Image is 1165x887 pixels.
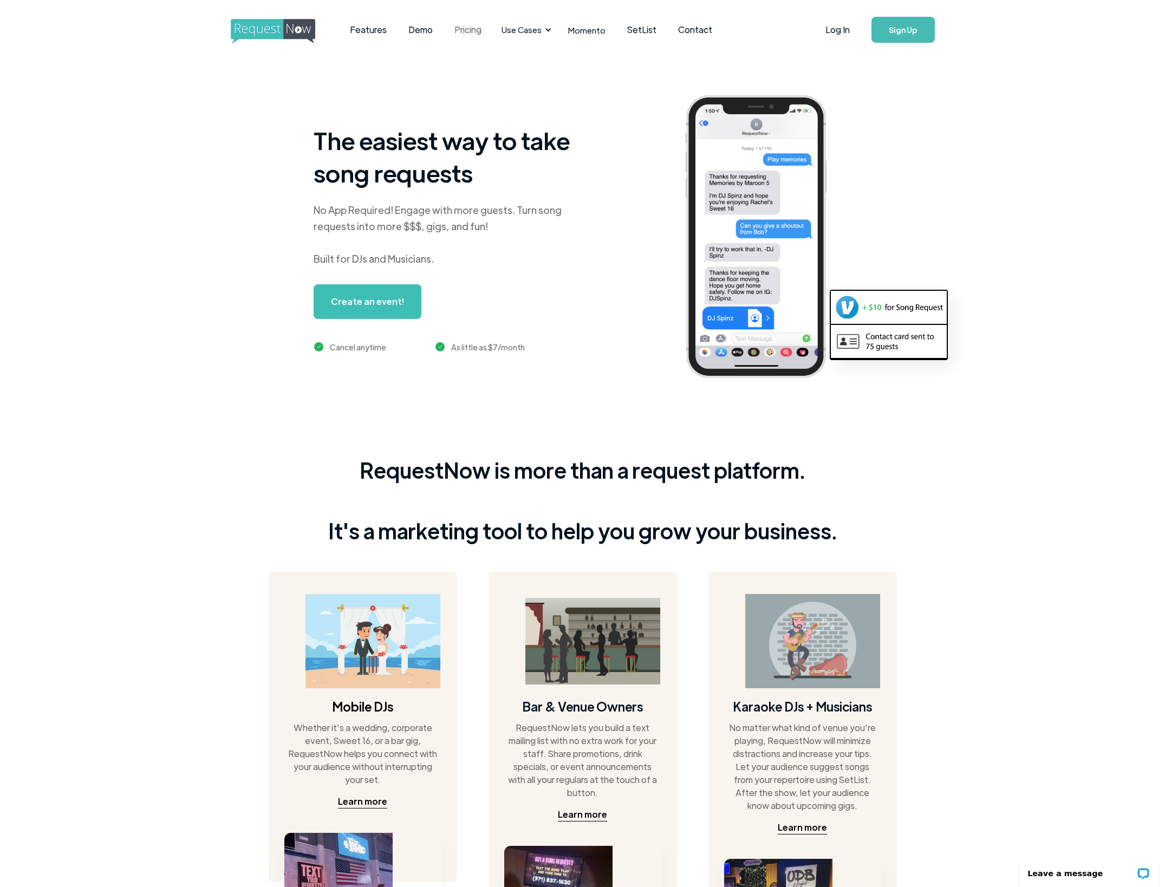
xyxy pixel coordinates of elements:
[314,342,323,351] img: green checkmark
[330,341,386,354] div: Cancel anytime
[815,11,861,49] a: Log In
[502,24,542,36] div: Use Cases
[727,721,877,812] div: No matter what kind of venue you're playing, RequestNow will minimize distractions and increase y...
[673,88,856,389] img: iphone screenshot
[444,13,492,47] a: Pricing
[338,795,387,808] a: Learn more
[558,808,607,821] div: Learn more
[871,17,935,43] a: Sign Up
[745,594,880,689] img: guitarist
[1013,853,1165,887] iframe: LiveChat chat widget
[314,284,421,319] a: Create an event!
[231,19,312,41] a: home
[831,325,947,357] img: contact card example
[557,14,616,46] a: Momento
[314,202,584,267] div: No App Required! Engage with more guests. Turn song requests into more $$$, gigs, and fun! Built ...
[305,594,440,689] img: wedding on a beach
[339,13,398,47] a: Features
[231,19,335,44] img: requestnow logo
[525,598,660,684] img: bar image
[831,291,947,323] img: venmo screenshot
[558,808,607,821] a: Learn more
[667,13,723,47] a: Contact
[616,13,667,47] a: SetList
[733,697,872,715] h4: Karaoke DJs + Musicians
[332,697,393,715] h4: Mobile DJs
[398,13,444,47] a: Demo
[522,697,643,715] h4: Bar & Venue Owners
[451,341,525,354] div: As little as $7/month
[328,455,837,546] div: RequestNow is more than a request platform. It's a marketing tool to help you grow your business.
[778,821,827,834] div: Learn more
[435,342,445,351] img: green checkmark
[287,721,438,786] div: Whether it's a wedding, corporate event, Sweet 16, or a bar gig, RequestNow helps you connect wit...
[338,795,387,808] div: Learn more
[778,821,827,834] a: Learn more
[495,13,555,47] div: Use Cases
[507,721,658,799] div: RequestNow lets you build a text mailing list with no extra work for your staff. Share promotions...
[314,124,584,189] h1: The easiest way to take song requests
